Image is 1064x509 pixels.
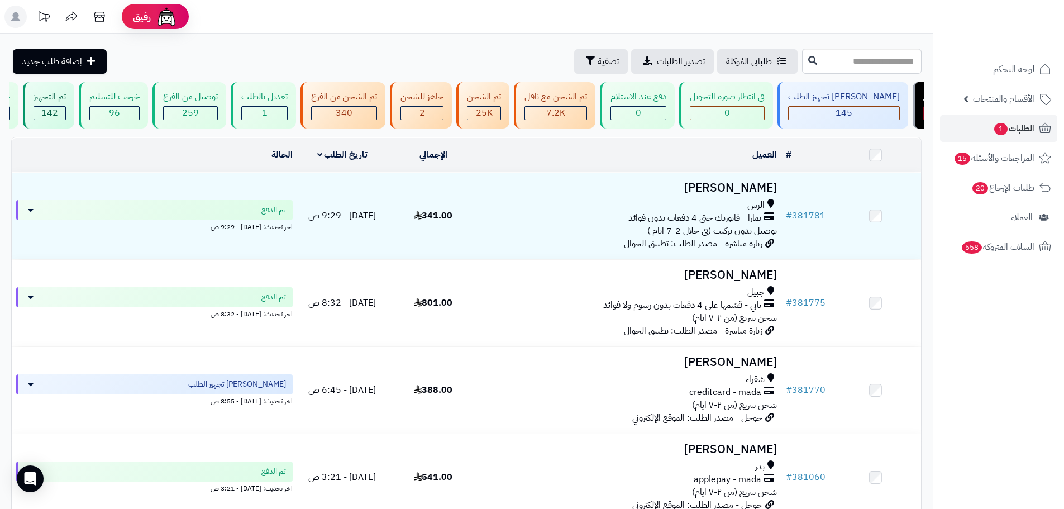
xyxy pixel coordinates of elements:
[789,107,899,120] div: 145
[133,10,151,23] span: رفيق
[993,121,1034,136] span: الطلبات
[476,106,493,120] span: 25K
[16,220,293,232] div: اخر تحديث: [DATE] - 9:29 ص
[311,91,377,103] div: تم الشحن من الفرع
[414,470,452,484] span: 541.00
[962,241,982,254] span: 558
[34,107,65,120] div: 142
[242,107,287,120] div: 1
[414,209,452,222] span: 341.00
[308,470,376,484] span: [DATE] - 3:21 ص
[746,373,765,386] span: شقراء
[923,91,944,103] div: مرتجع
[786,470,792,484] span: #
[910,82,955,129] a: مرتجع 1.9K
[41,106,58,120] span: 142
[467,91,501,103] div: تم الشحن
[401,107,443,120] div: 2
[21,82,77,129] a: تم التجهيز 142
[262,106,268,120] span: 1
[89,91,140,103] div: خرجت للتسليم
[298,82,388,129] a: تم الشحن من الفرع 340
[993,61,1034,77] span: لوحة التحكم
[16,307,293,319] div: اخر تحديث: [DATE] - 8:32 ص
[271,148,293,161] a: الحالة
[308,209,376,222] span: [DATE] - 9:29 ص
[261,204,286,216] span: تم الدفع
[598,82,677,129] a: دفع عند الاستلام 0
[657,55,705,68] span: تصدير الطلبات
[994,123,1008,135] span: 1
[525,107,586,120] div: 7222
[603,299,761,312] span: تابي - قسّمها على 4 دفعات بدون رسوم ولا فوائد
[308,383,376,397] span: [DATE] - 6:45 ص
[574,49,628,74] button: تصفية
[690,107,764,120] div: 0
[182,106,199,120] span: 259
[1011,210,1033,225] span: العملاء
[940,145,1057,172] a: المراجعات والأسئلة15
[628,212,761,225] span: تمارا - فاتورتك حتى 4 دفعات بدون فوائد
[692,311,777,325] span: شحن سريع (من ٢-٧ ايام)
[400,91,443,103] div: جاهز للشحن
[414,296,452,310] span: 801.00
[150,82,228,129] a: توصيل من الفرع 259
[955,153,970,165] span: 15
[524,91,587,103] div: تم الشحن مع ناقل
[261,466,286,477] span: تم الدفع
[414,383,452,397] span: 388.00
[308,296,376,310] span: [DATE] - 8:32 ص
[786,383,826,397] a: #381770
[940,174,1057,201] a: طلبات الإرجاع20
[228,82,298,129] a: تعديل بالطلب 1
[788,91,900,103] div: [PERSON_NAME] تجهيز الطلب
[775,82,910,129] a: [PERSON_NAME] تجهيز الطلب 145
[631,49,714,74] a: تصدير الطلبات
[940,56,1057,83] a: لوحة التحكم
[419,106,425,120] span: 2
[241,91,288,103] div: تعديل بالطلب
[13,49,107,74] a: إضافة طلب جديد
[940,115,1057,142] a: الطلبات1
[786,470,826,484] a: #381060
[155,6,178,28] img: ai-face.png
[512,82,598,129] a: تم الشحن مع ناقل 7.2K
[786,209,826,222] a: #381781
[90,107,139,120] div: 96
[546,106,565,120] span: 7.2K
[632,411,762,425] span: جوجل - مصدر الطلب: الموقع الإلكتروني
[953,150,1034,166] span: المراجعات والأسئلة
[16,482,293,493] div: اخر تحديث: [DATE] - 3:21 ص
[611,107,666,120] div: 0
[786,383,792,397] span: #
[971,180,1034,196] span: طلبات الإرجاع
[388,82,454,129] a: جاهز للشحن 2
[747,286,765,299] span: جبيل
[624,237,762,250] span: زيارة مباشرة - مصدر الطلب: تطبيق الجوال
[836,106,852,120] span: 145
[690,91,765,103] div: في انتظار صورة التحويل
[17,465,44,492] div: Open Intercom Messenger
[717,49,798,74] a: طلباتي المُوكلة
[636,106,641,120] span: 0
[647,224,777,237] span: توصيل بدون تركيب (في خلال 2-7 ايام )
[312,107,376,120] div: 340
[972,182,988,194] span: 20
[689,386,761,399] span: creditcard - mada
[483,443,777,456] h3: [PERSON_NAME]
[454,82,512,129] a: تم الشحن 25K
[261,292,286,303] span: تم الدفع
[940,204,1057,231] a: العملاء
[34,91,66,103] div: تم التجهيز
[752,148,777,161] a: العميل
[610,91,666,103] div: دفع عند الاستلام
[483,356,777,369] h3: [PERSON_NAME]
[724,106,730,120] span: 0
[624,324,762,337] span: زيارة مباشرة - مصدر الطلب: تطبيق الجوال
[164,107,217,120] div: 259
[77,82,150,129] a: خرجت للتسليم 96
[16,394,293,406] div: اخر تحديث: [DATE] - 8:55 ص
[483,269,777,282] h3: [PERSON_NAME]
[188,379,286,390] span: [PERSON_NAME] تجهيز الطلب
[973,91,1034,107] span: الأقسام والمنتجات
